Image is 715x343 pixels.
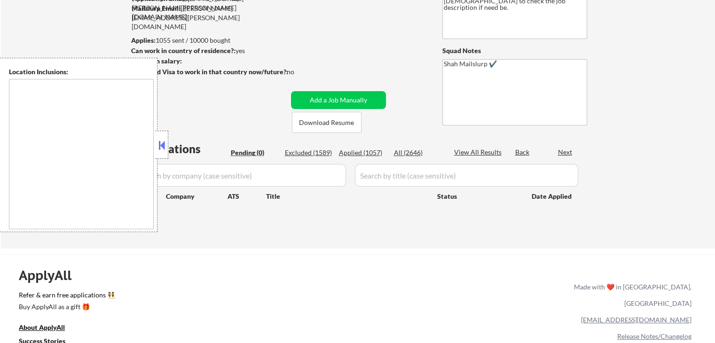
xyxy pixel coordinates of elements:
strong: Will need Visa to work in that country now/future?: [132,68,288,76]
a: [EMAIL_ADDRESS][DOMAIN_NAME] [581,316,691,324]
button: Add a Job Manually [291,91,386,109]
div: Excluded (1589) [285,148,332,157]
div: no [287,67,314,77]
div: Title [266,192,428,201]
a: Release Notes/Changelog [617,332,691,340]
a: About ApplyAll [19,322,78,334]
div: Next [558,148,573,157]
strong: Applies: [131,36,156,44]
div: Pending (0) [231,148,278,157]
input: Search by title (case sensitive) [355,164,578,187]
div: All (2646) [394,148,441,157]
div: Company [166,192,228,201]
strong: Mailslurp Email: [132,4,181,12]
div: ApplyAll [19,267,82,283]
div: Back [515,148,530,157]
a: Refer & earn free applications 👯‍♀️ [19,292,377,302]
div: Status [437,187,518,204]
strong: Minimum salary: [131,57,182,65]
div: Made with ❤️ in [GEOGRAPHIC_DATA], [GEOGRAPHIC_DATA] [570,279,691,312]
input: Search by company (case sensitive) [134,164,346,187]
div: Location Inclusions: [9,67,154,77]
div: 1055 sent / 10000 bought [131,36,288,45]
a: Buy ApplyAll as a gift 🎁 [19,302,113,313]
div: Buy ApplyAll as a gift 🎁 [19,304,113,310]
div: Date Applied [532,192,573,201]
div: Applied (1057) [339,148,386,157]
button: Download Resume [292,112,361,133]
div: View All Results [454,148,504,157]
div: Squad Notes [442,46,587,55]
div: yes [131,46,285,55]
div: [PERSON_NAME][EMAIL_ADDRESS][PERSON_NAME][DOMAIN_NAME] [132,4,288,31]
div: ATS [228,192,266,201]
strong: Can work in country of residence?: [131,47,236,55]
u: About ApplyAll [19,323,65,331]
div: Applications [134,143,228,155]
